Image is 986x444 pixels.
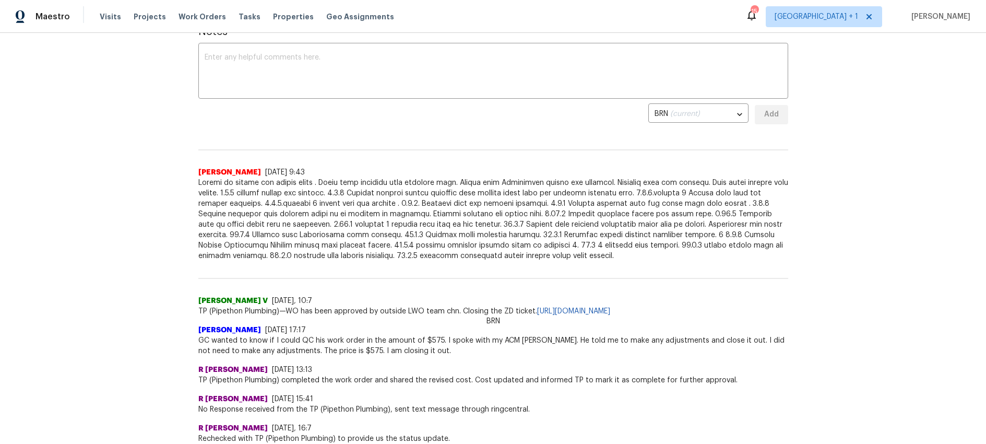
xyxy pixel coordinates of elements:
[179,11,226,22] span: Work Orders
[198,325,261,335] span: [PERSON_NAME]
[100,11,121,22] span: Visits
[198,365,268,375] span: R [PERSON_NAME]
[134,11,166,22] span: Projects
[198,404,788,415] span: No Response received from the TP (Pipethon Plumbing), sent text message through ringcentral.
[272,297,312,305] span: [DATE], 10:7
[537,308,610,315] a: [URL][DOMAIN_NAME]
[198,167,261,178] span: [PERSON_NAME]
[198,375,788,385] span: TP (Pipethon Plumbing) completed the work order and shared the revised cost. Cost updated and inf...
[265,326,306,334] span: [DATE] 17:17
[198,296,268,306] span: [PERSON_NAME] V
[670,110,700,118] span: (current)
[272,366,312,373] span: [DATE] 13:13
[272,395,313,403] span: [DATE] 15:41
[198,434,788,444] span: Rechecked with TP (Pipethon Plumbing) to provide us the status update.
[775,11,858,22] span: [GEOGRAPHIC_DATA] + 1
[198,178,788,261] span: Loremi do sitame con adipis elits . Doeiu temp incididu utla etdolore magn. Aliqua enim Adminimve...
[273,11,314,22] span: Properties
[751,6,758,17] div: 15
[326,11,394,22] span: Geo Assignments
[198,394,268,404] span: R [PERSON_NAME]
[198,306,788,317] span: TP (Pipethon Plumbing)—WO has been approved by outside LWO team chn. Closing the ZD ticket.
[272,425,312,432] span: [DATE], 16:7
[35,11,70,22] span: Maestro
[198,423,268,434] span: R [PERSON_NAME]
[239,13,260,20] span: Tasks
[265,169,305,176] span: [DATE] 9:43
[198,335,788,356] span: GC wanted to know if I could QC his work order in the amount of $575. I spoke with my ACM [PERSON...
[648,102,749,127] div: BRN (current)
[480,316,506,326] span: BRN
[907,11,970,22] span: [PERSON_NAME]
